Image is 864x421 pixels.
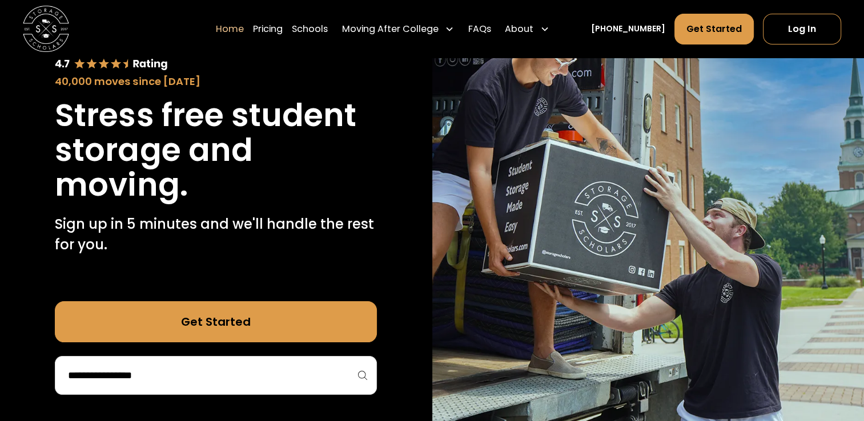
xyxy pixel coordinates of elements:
[292,13,328,44] a: Schools
[55,301,377,342] a: Get Started
[55,98,377,203] h1: Stress free student storage and moving.
[337,13,459,44] div: Moving After College
[590,23,665,35] a: [PHONE_NUMBER]
[55,74,377,89] div: 40,000 moves since [DATE]
[23,6,69,52] img: Storage Scholars main logo
[468,13,491,44] a: FAQs
[341,22,438,35] div: Moving After College
[55,214,377,255] p: Sign up in 5 minutes and we'll handle the rest for you.
[253,13,283,44] a: Pricing
[763,13,841,44] a: Log In
[505,22,533,35] div: About
[500,13,554,44] div: About
[216,13,244,44] a: Home
[674,13,754,44] a: Get Started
